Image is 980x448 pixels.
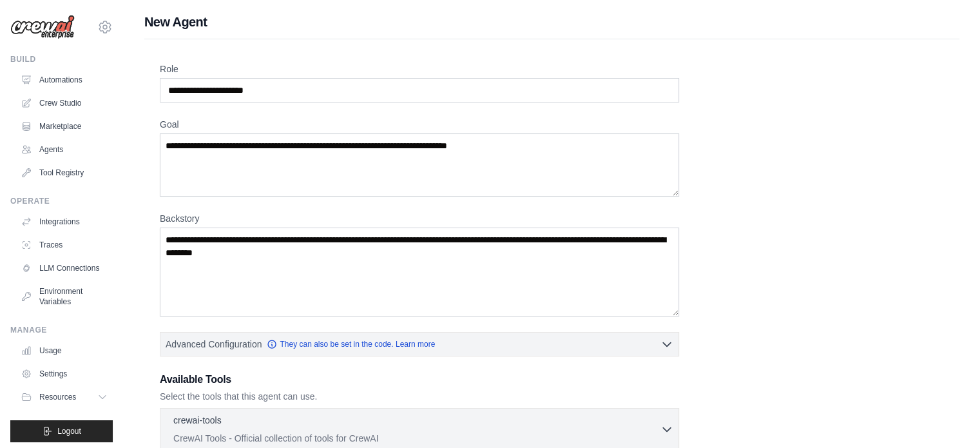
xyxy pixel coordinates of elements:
a: Automations [15,70,113,90]
a: Marketplace [15,116,113,137]
a: Environment Variables [15,281,113,312]
a: Crew Studio [15,93,113,113]
h1: New Agent [144,13,959,31]
div: Manage [10,325,113,335]
div: Operate [10,196,113,206]
button: Logout [10,420,113,442]
p: CrewAI Tools - Official collection of tools for CrewAI [173,432,660,445]
h3: Available Tools [160,372,679,387]
label: Goal [160,118,679,131]
div: Build [10,54,113,64]
button: Resources [15,387,113,407]
a: Settings [15,364,113,384]
label: Backstory [160,212,679,225]
a: Traces [15,235,113,255]
p: crewai-tools [173,414,222,427]
a: LLM Connections [15,258,113,278]
button: Advanced Configuration They can also be set in the code. Learn more [160,333,678,356]
button: crewai-tools CrewAI Tools - Official collection of tools for CrewAI [166,414,673,445]
label: Role [160,63,679,75]
a: Tool Registry [15,162,113,183]
a: They can also be set in the code. Learn more [267,339,435,349]
span: Advanced Configuration [166,338,262,351]
a: Agents [15,139,113,160]
a: Integrations [15,211,113,232]
p: Select the tools that this agent can use. [160,390,679,403]
span: Logout [57,426,81,436]
img: Logo [10,15,75,39]
a: Usage [15,340,113,361]
span: Resources [39,392,76,402]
